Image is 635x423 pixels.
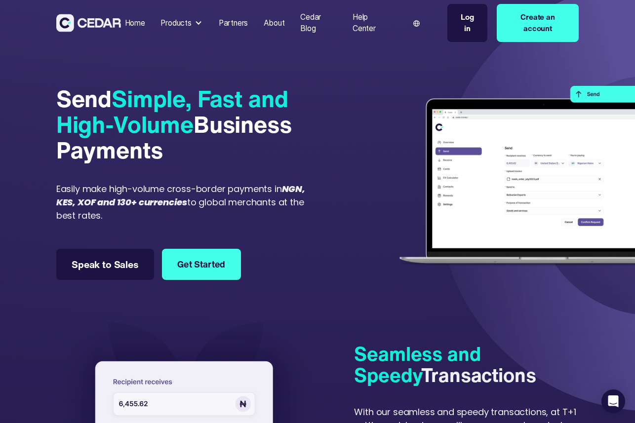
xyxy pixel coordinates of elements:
[354,343,579,385] h4: Transactions
[56,86,314,162] div: Send Business Payments
[353,11,392,35] div: Help Center
[300,11,337,35] div: Cedar Blog
[447,4,487,42] a: Log in
[157,13,207,33] div: Products
[296,6,341,39] a: Cedar Blog
[349,6,396,39] a: Help Center
[56,81,288,141] span: Simple, Fast and High-Volume
[601,389,625,413] div: Open Intercom Messenger
[56,183,305,208] em: NGN, KES, XOF and 130+ currencies
[215,12,252,34] a: Partners
[56,182,314,222] div: Easily make high-volume cross-border payments in to global merchants at the best rates.
[457,11,477,35] div: Log in
[354,339,480,389] span: Seamless and Speedy
[125,17,145,29] div: Home
[160,17,192,29] div: Products
[219,17,248,29] div: Partners
[264,17,285,29] div: About
[162,249,241,280] a: Get Started
[121,12,149,34] a: Home
[497,4,579,42] a: Create an account
[56,249,154,280] a: Speak to Sales
[260,12,289,34] a: About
